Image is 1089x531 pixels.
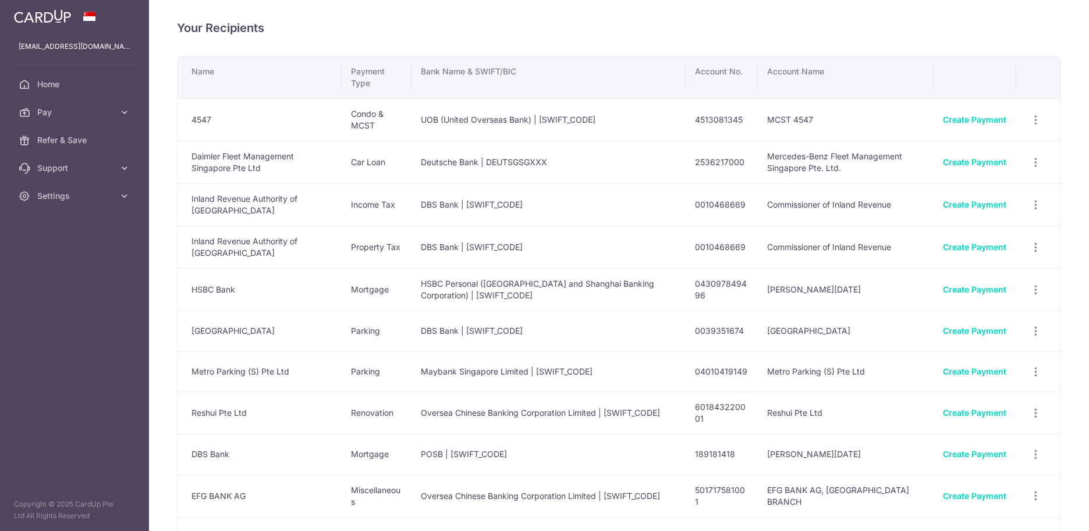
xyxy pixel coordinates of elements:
[342,268,412,311] td: Mortgage
[178,434,342,475] td: DBS Bank
[686,183,757,226] td: 0010468669
[178,98,342,141] td: 4547
[412,434,686,475] td: POSB | [SWIFT_CODE]
[412,226,686,268] td: DBS Bank | [SWIFT_CODE]
[758,391,934,434] td: Reshui Pte Ltd
[178,391,342,434] td: Reshui Pte Ltd
[342,391,412,434] td: Renovation
[37,190,114,202] span: Settings
[686,351,757,392] td: 04010419149
[19,41,130,52] p: [EMAIL_ADDRESS][DOMAIN_NAME]
[342,351,412,392] td: Parking
[943,449,1006,459] a: Create Payment
[943,491,1006,501] a: Create Payment
[37,106,114,118] span: Pay
[37,162,114,174] span: Support
[412,351,686,392] td: Maybank Singapore Limited | [SWIFT_CODE]
[943,408,1006,418] a: Create Payment
[178,183,342,226] td: Inland Revenue Authority of [GEOGRAPHIC_DATA]
[412,141,686,183] td: Deutsche Bank | DEUTSGSGXXX
[342,311,412,351] td: Parking
[412,268,686,311] td: HSBC Personal ([GEOGRAPHIC_DATA] and Shanghai Banking Corporation) | [SWIFT_CODE]
[342,226,412,268] td: Property Tax
[758,311,934,351] td: [GEOGRAPHIC_DATA]
[686,98,757,141] td: 4513081345
[943,366,1006,376] a: Create Payment
[758,56,934,98] th: Account Name
[758,351,934,392] td: Metro Parking (S) Pte Ltd
[943,326,1006,336] a: Create Payment
[412,56,686,98] th: Bank Name & SWIFT/BIC
[686,391,757,434] td: 601843220001
[412,311,686,351] td: DBS Bank | [SWIFT_CODE]
[758,141,934,183] td: Mercedes-Benz Fleet Management Singapore Pte. Ltd.
[178,141,342,183] td: Daimler Fleet Management Singapore Pte Ltd
[342,183,412,226] td: Income Tax
[758,183,934,226] td: Commissioner of Inland Revenue
[412,475,686,517] td: Oversea Chinese Banking Corporation Limited | [SWIFT_CODE]
[758,434,934,475] td: [PERSON_NAME][DATE]
[342,141,412,183] td: Car Loan
[758,475,934,517] td: EFG BANK AG, [GEOGRAPHIC_DATA] BRANCH
[686,56,757,98] th: Account No.
[37,134,114,146] span: Refer & Save
[758,98,934,141] td: MCST 4547
[686,226,757,268] td: 0010468669
[943,284,1006,294] a: Create Payment
[178,351,342,392] td: Metro Parking (S) Pte Ltd
[943,242,1006,252] a: Create Payment
[686,434,757,475] td: 189181418
[412,183,686,226] td: DBS Bank | [SWIFT_CODE]
[178,268,342,311] td: HSBC Bank
[943,199,1006,209] a: Create Payment
[342,56,412,98] th: Payment Type
[686,141,757,183] td: 2536217000
[686,311,757,351] td: 0039351674
[342,475,412,517] td: Miscellaneous
[37,79,114,90] span: Home
[943,115,1006,124] a: Create Payment
[178,226,342,268] td: Inland Revenue Authority of [GEOGRAPHIC_DATA]
[412,98,686,141] td: UOB (United Overseas Bank) | [SWIFT_CODE]
[412,391,686,434] td: Oversea Chinese Banking Corporation Limited | [SWIFT_CODE]
[177,19,1061,37] h4: Your Recipients
[342,434,412,475] td: Mortgage
[943,157,1006,167] a: Create Payment
[686,268,757,311] td: 043097849496
[178,56,342,98] th: Name
[178,311,342,351] td: [GEOGRAPHIC_DATA]
[686,475,757,517] td: 501717581001
[178,475,342,517] td: EFG BANK AG
[14,9,71,23] img: CardUp
[758,226,934,268] td: Commissioner of Inland Revenue
[342,98,412,141] td: Condo & MCST
[758,268,934,311] td: [PERSON_NAME][DATE]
